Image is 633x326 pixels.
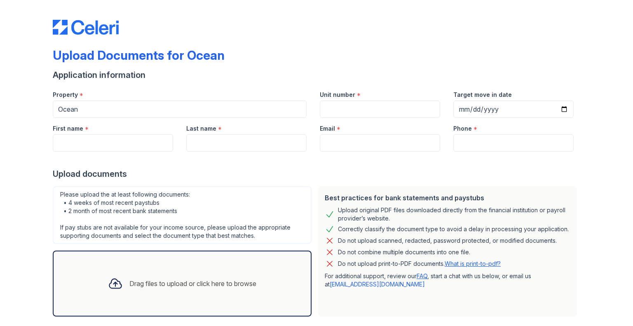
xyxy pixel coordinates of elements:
a: FAQ [417,272,427,279]
div: Drag files to upload or click here to browse [129,279,256,288]
div: Best practices for bank statements and paystubs [325,193,570,203]
a: [EMAIL_ADDRESS][DOMAIN_NAME] [330,281,425,288]
label: First name [53,124,83,133]
div: Do not upload scanned, redacted, password protected, or modified documents. [338,236,557,246]
label: Property [53,91,78,99]
div: Do not combine multiple documents into one file. [338,247,470,257]
label: Email [320,124,335,133]
p: Do not upload print-to-PDF documents. [338,260,501,268]
img: CE_Logo_Blue-a8612792a0a2168367f1c8372b55b34899dd931a85d93a1a3d3e32e68fde9ad4.png [53,20,119,35]
label: Target move in date [453,91,512,99]
div: Correctly classify the document type to avoid a delay in processing your application. [338,224,569,234]
label: Phone [453,124,472,133]
div: Upload original PDF files downloaded directly from the financial institution or payroll provider’... [338,206,570,223]
div: Please upload the at least following documents: • 4 weeks of most recent paystubs • 2 month of mo... [53,186,312,244]
a: What is print-to-pdf? [445,260,501,267]
p: For additional support, review our , start a chat with us below, or email us at [325,272,570,288]
label: Last name [186,124,216,133]
div: Upload documents [53,168,580,180]
div: Application information [53,69,580,81]
div: Upload Documents for Ocean [53,48,225,63]
label: Unit number [320,91,355,99]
